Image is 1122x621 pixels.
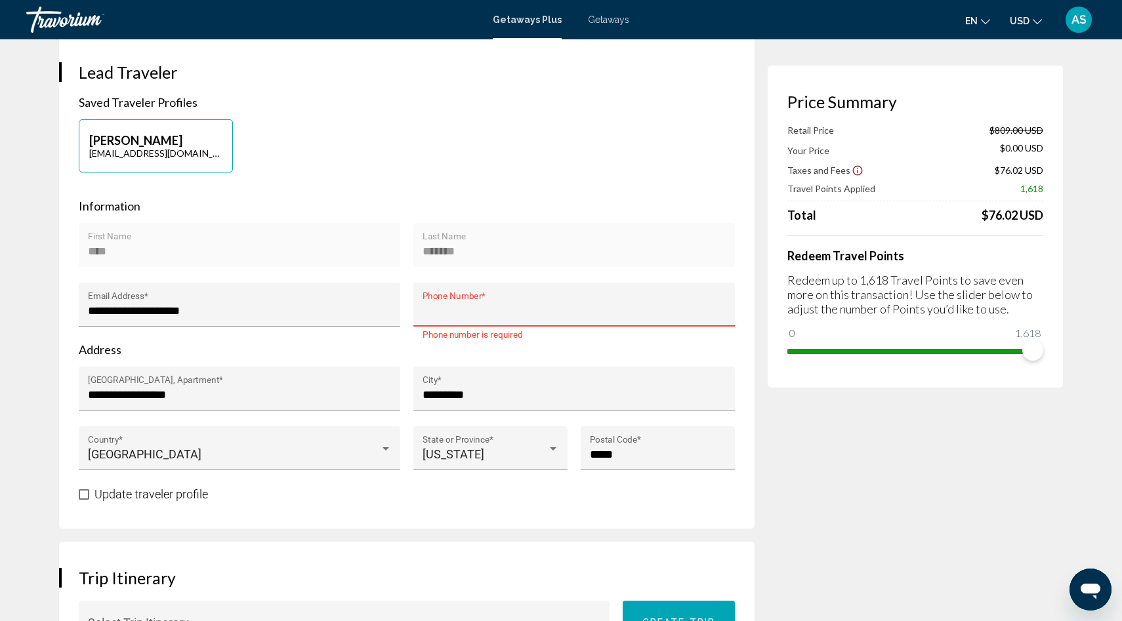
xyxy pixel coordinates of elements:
[1062,6,1096,33] button: User Menu
[787,273,1043,316] p: Redeem up to 1,618 Travel Points to save even more on this transaction! Use the slider below to a...
[79,342,735,357] p: Address
[493,14,562,25] a: Getaways Plus
[852,164,863,176] button: Show Taxes and Fees disclaimer
[588,14,629,25] a: Getaways
[89,148,222,159] p: [EMAIL_ADDRESS][DOMAIN_NAME]
[423,330,726,340] mat-error: Phone number is required
[995,165,1043,176] span: $76.02 USD
[1010,16,1029,26] span: USD
[26,7,480,33] a: Travorium
[787,92,1043,111] h3: Price Summary
[423,447,484,461] span: [US_STATE]
[787,325,797,341] span: 0
[787,125,834,136] span: Retail Price
[787,208,816,222] span: Total
[88,447,201,461] span: [GEOGRAPHIC_DATA]
[1071,13,1087,26] span: AS
[787,145,829,156] span: Your Price
[79,95,735,110] p: Saved Traveler Profiles
[965,16,978,26] span: en
[1010,11,1042,30] button: Change currency
[1020,183,1043,194] span: 1,618
[1013,325,1043,341] span: 1,618
[787,163,863,176] button: Show Taxes and Fees breakdown
[79,568,735,588] h3: Trip Itinerary
[1070,569,1112,611] iframe: Button to launch messaging window
[787,249,1043,263] h4: Redeem Travel Points
[79,199,735,213] p: Information
[989,125,1043,136] span: $809.00 USD
[79,62,735,82] h3: Lead Traveler
[1000,142,1043,157] span: $0.00 USD
[787,183,875,194] span: Travel Points Applied
[965,11,990,30] button: Change language
[982,208,1043,222] div: $76.02 USD
[89,133,222,148] p: [PERSON_NAME]
[79,119,233,172] button: [PERSON_NAME][EMAIL_ADDRESS][DOMAIN_NAME]
[787,165,850,176] span: Taxes and Fees
[94,487,208,501] span: Update traveler profile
